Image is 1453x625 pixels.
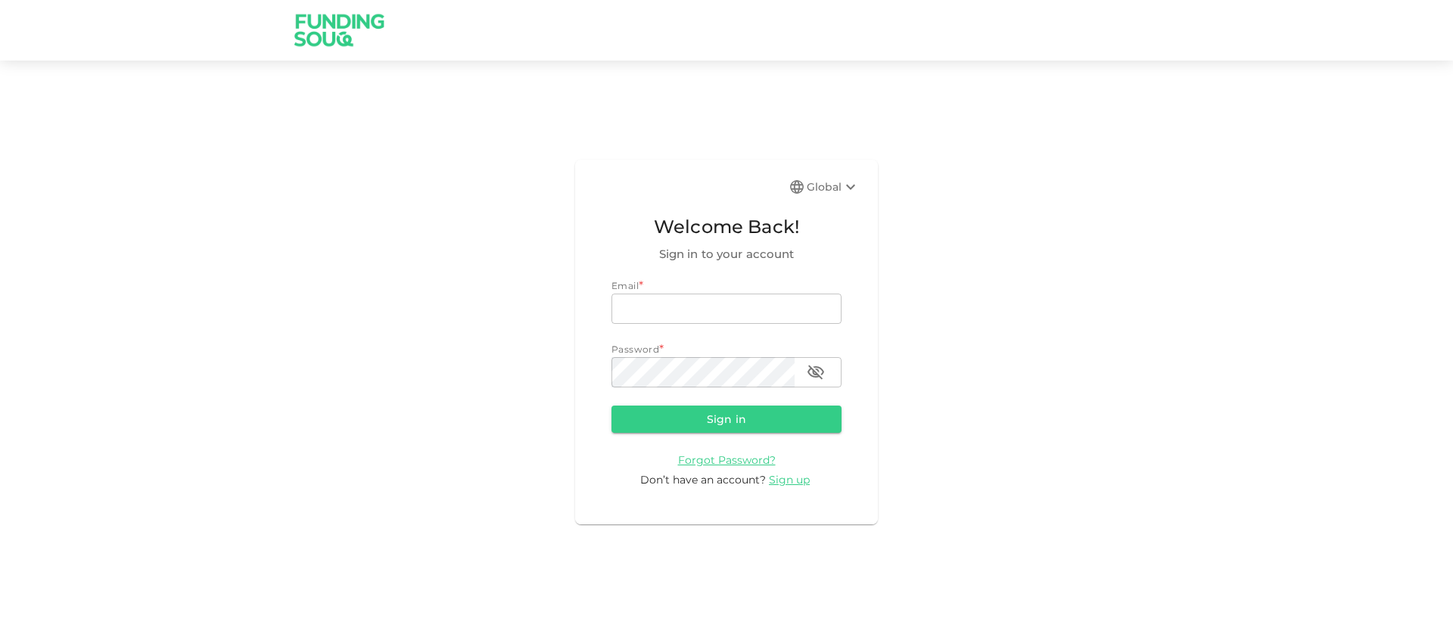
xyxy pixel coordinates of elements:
span: Sign in to your account [611,245,842,263]
button: Sign in [611,406,842,433]
span: Email [611,280,639,291]
input: password [611,357,795,387]
span: Sign up [769,473,810,487]
span: Welcome Back! [611,213,842,241]
input: email [611,294,842,324]
a: Forgot Password? [678,452,776,467]
span: Password [611,344,659,355]
div: Global [807,178,860,196]
span: Don’t have an account? [640,473,766,487]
